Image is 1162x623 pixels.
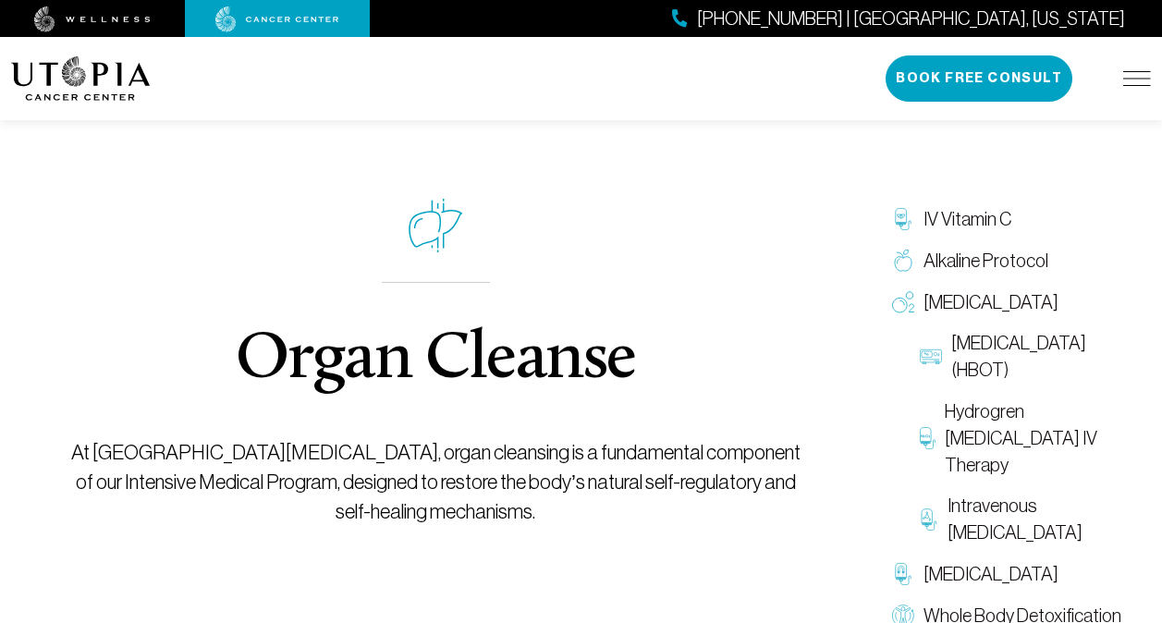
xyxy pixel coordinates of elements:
[923,561,1058,588] span: [MEDICAL_DATA]
[920,427,936,449] img: Hydrogren Peroxide IV Therapy
[920,508,938,531] img: Intravenous Ozone Therapy
[236,327,636,394] h1: Organ Cleanse
[672,6,1125,32] a: [PHONE_NUMBER] | [GEOGRAPHIC_DATA], [US_STATE]
[951,330,1142,384] span: [MEDICAL_DATA] (HBOT)
[697,6,1125,32] span: [PHONE_NUMBER] | [GEOGRAPHIC_DATA], [US_STATE]
[67,438,804,527] p: At [GEOGRAPHIC_DATA][MEDICAL_DATA], organ cleansing is a fundamental component of our Intensive M...
[923,248,1048,275] span: Alkaline Protocol
[911,323,1151,391] a: [MEDICAL_DATA] (HBOT)
[34,6,151,32] img: wellness
[948,493,1142,546] span: Intravenous [MEDICAL_DATA]
[911,485,1151,554] a: Intravenous [MEDICAL_DATA]
[883,554,1151,595] a: [MEDICAL_DATA]
[1123,71,1151,86] img: icon-hamburger
[945,398,1142,478] span: Hydrogren [MEDICAL_DATA] IV Therapy
[892,208,914,230] img: IV Vitamin C
[892,291,914,313] img: Oxygen Therapy
[920,346,942,368] img: Hyperbaric Oxygen Therapy (HBOT)
[883,199,1151,240] a: IV Vitamin C
[215,6,339,32] img: cancer center
[892,250,914,272] img: Alkaline Protocol
[886,55,1072,102] button: Book Free Consult
[923,289,1058,316] span: [MEDICAL_DATA]
[911,391,1151,485] a: Hydrogren [MEDICAL_DATA] IV Therapy
[923,206,1011,233] span: IV Vitamin C
[409,199,463,252] img: icon
[892,563,914,585] img: Chelation Therapy
[11,56,151,101] img: logo
[883,240,1151,282] a: Alkaline Protocol
[883,282,1151,324] a: [MEDICAL_DATA]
